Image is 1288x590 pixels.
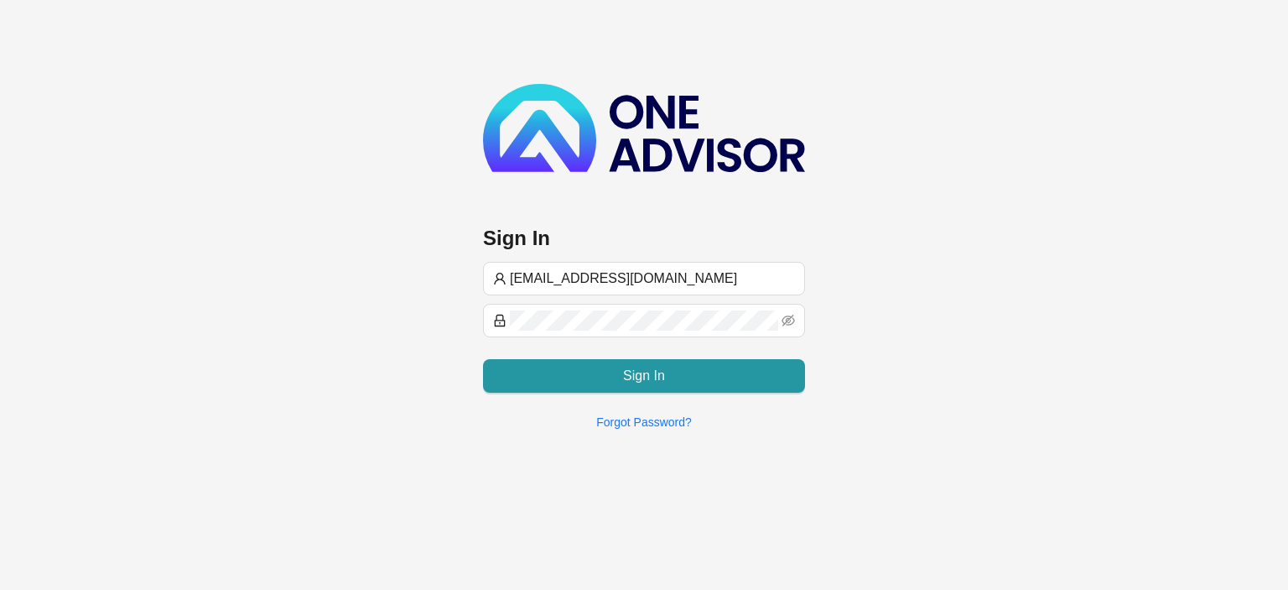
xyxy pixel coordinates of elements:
span: lock [493,314,506,327]
img: b89e593ecd872904241dc73b71df2e41-logo-dark.svg [483,84,805,172]
span: eye-invisible [782,314,795,327]
span: user [493,272,506,285]
h3: Sign In [483,225,805,252]
a: Forgot Password? [596,415,692,429]
button: Sign In [483,359,805,393]
span: Sign In [623,366,665,386]
input: Username [510,269,795,289]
